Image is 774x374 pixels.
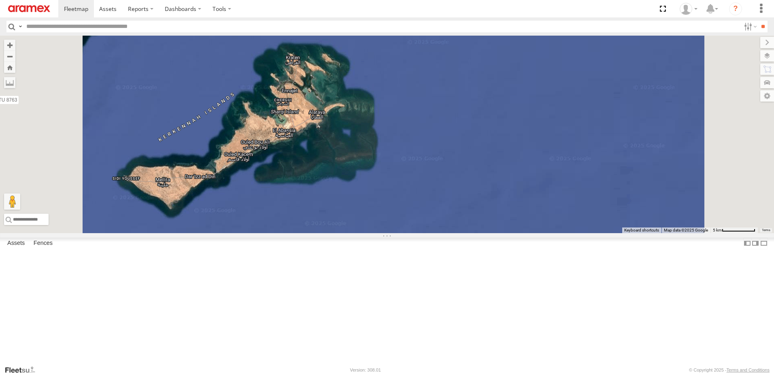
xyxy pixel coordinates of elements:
[4,366,42,374] a: Visit our Website
[350,368,381,372] div: Version: 308.01
[4,51,15,62] button: Zoom out
[710,227,758,233] button: Map Scale: 5 km per 79 pixels
[624,227,659,233] button: Keyboard shortcuts
[729,2,742,15] i: ?
[4,193,20,210] button: Drag Pegman onto the map to open Street View
[713,228,722,232] span: 5 km
[30,238,57,249] label: Fences
[689,368,770,372] div: © Copyright 2025 -
[760,238,768,249] label: Hide Summary Table
[3,238,29,249] label: Assets
[4,77,15,88] label: Measure
[4,40,15,51] button: Zoom in
[760,90,774,102] label: Map Settings
[751,238,759,249] label: Dock Summary Table to the Right
[677,3,700,15] div: Montassar Cheffi
[17,21,23,32] label: Search Query
[8,5,50,12] img: aramex-logo.svg
[727,368,770,372] a: Terms and Conditions
[664,228,708,232] span: Map data ©2025 Google
[4,62,15,73] button: Zoom Home
[741,21,758,32] label: Search Filter Options
[762,229,770,232] a: Terms (opens in new tab)
[743,238,751,249] label: Dock Summary Table to the Left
